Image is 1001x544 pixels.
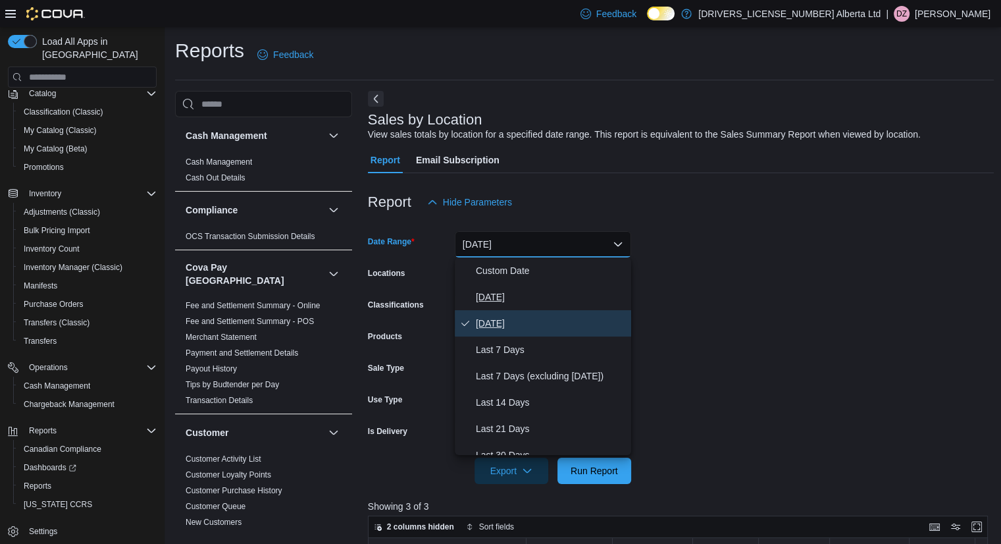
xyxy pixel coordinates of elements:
[443,196,512,209] span: Hide Parameters
[186,173,245,183] span: Cash Out Details
[915,6,990,22] p: [PERSON_NAME]
[24,86,157,101] span: Catalog
[13,240,162,258] button: Inventory Count
[18,104,109,120] a: Classification (Classic)
[26,7,85,20] img: Cova
[18,333,62,349] a: Transfers
[186,261,323,287] button: Cova Pay [GEOGRAPHIC_DATA]
[24,162,64,173] span: Promotions
[24,86,61,101] button: Catalog
[368,91,384,107] button: Next
[24,225,90,236] span: Bulk Pricing Import
[476,394,626,410] span: Last 14 Days
[186,380,279,389] a: Tips by Budtender per Day
[368,500,994,513] p: Showing 3 of 3
[24,481,51,491] span: Reports
[13,477,162,495] button: Reports
[186,501,245,512] span: Customer Queue
[186,333,257,342] a: Merchant Statement
[368,331,402,342] label: Products
[18,122,157,138] span: My Catalog (Classic)
[186,348,298,358] span: Payment and Settlement Details
[948,519,963,535] button: Display options
[18,141,157,157] span: My Catalog (Beta)
[13,140,162,158] button: My Catalog (Beta)
[13,158,162,177] button: Promotions
[18,104,157,120] span: Classification (Classic)
[186,204,238,217] h3: Compliance
[186,518,242,527] a: New Customers
[186,364,237,373] a: Payout History
[24,462,76,473] span: Dashboards
[647,7,675,20] input: Dark Mode
[24,381,90,391] span: Cash Management
[186,426,323,439] button: Customer
[461,519,519,535] button: Sort fields
[186,454,261,464] span: Customer Activity List
[29,425,57,436] span: Reports
[3,84,162,103] button: Catalog
[18,478,157,494] span: Reports
[13,258,162,277] button: Inventory Manager (Classic)
[186,470,271,479] a: Customer Loyalty Points
[326,425,342,441] button: Customer
[596,7,636,20] span: Feedback
[13,103,162,121] button: Classification (Classic)
[557,458,631,484] button: Run Report
[18,278,63,294] a: Manifests
[29,526,57,537] span: Settings
[186,395,253,406] span: Transaction Details
[186,173,245,182] a: Cash Out Details
[927,519,942,535] button: Keyboard shortcuts
[273,48,313,61] span: Feedback
[18,159,157,175] span: Promotions
[18,441,157,457] span: Canadian Compliance
[186,470,271,480] span: Customer Loyalty Points
[18,141,93,157] a: My Catalog (Beta)
[575,1,642,27] a: Feedback
[186,129,323,142] button: Cash Management
[24,423,157,439] span: Reports
[416,147,500,173] span: Email Subscription
[387,522,454,532] span: 2 columns hidden
[186,486,282,495] a: Customer Purchase History
[175,298,352,414] div: Cova Pay [GEOGRAPHIC_DATA]
[368,112,482,128] h3: Sales by Location
[186,316,314,327] span: Fee and Settlement Summary - POS
[455,258,631,455] div: Select listbox
[186,317,314,326] a: Fee and Settlement Summary - POS
[24,399,115,410] span: Chargeback Management
[476,315,626,331] span: [DATE]
[571,464,618,477] span: Run Report
[24,524,63,539] a: Settings
[175,38,244,64] h1: Reports
[368,194,411,210] h3: Report
[894,6,910,22] div: Doug Zimmerman
[175,451,352,535] div: Customer
[18,378,157,394] span: Cash Management
[476,263,626,279] span: Custom Date
[3,522,162,541] button: Settings
[18,497,97,512] a: [US_STATE] CCRS
[186,379,279,390] span: Tips by Budtender per Day
[29,88,56,99] span: Catalog
[18,204,157,220] span: Adjustments (Classic)
[475,458,548,484] button: Export
[368,394,402,405] label: Use Type
[186,426,228,439] h3: Customer
[3,422,162,440] button: Reports
[368,268,405,279] label: Locations
[24,144,88,154] span: My Catalog (Beta)
[37,35,157,61] span: Load All Apps in [GEOGRAPHIC_DATA]
[13,295,162,313] button: Purchase Orders
[13,313,162,332] button: Transfers (Classic)
[186,129,267,142] h3: Cash Management
[886,6,888,22] p: |
[13,377,162,395] button: Cash Management
[18,333,157,349] span: Transfers
[18,278,157,294] span: Manifests
[29,362,68,373] span: Operations
[18,396,157,412] span: Chargeback Management
[18,241,85,257] a: Inventory Count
